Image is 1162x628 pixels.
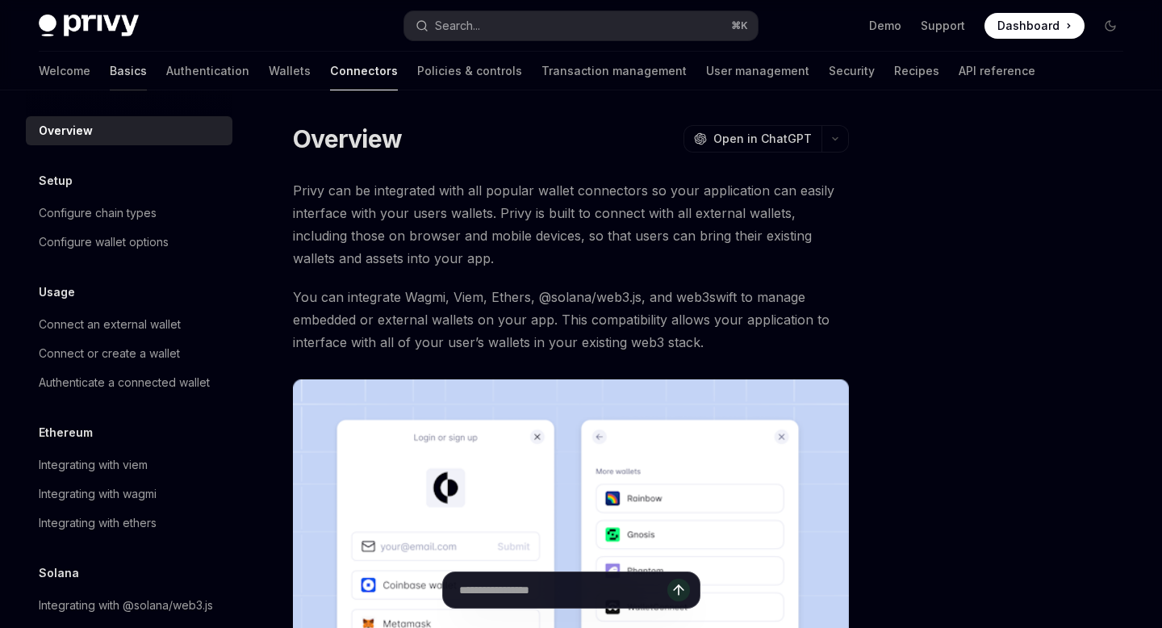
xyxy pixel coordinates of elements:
a: Configure wallet options [26,228,232,257]
a: Configure chain types [26,199,232,228]
a: Recipes [894,52,939,90]
div: Authenticate a connected wallet [39,373,210,392]
a: Policies & controls [417,52,522,90]
a: User management [706,52,809,90]
a: Demo [869,18,901,34]
span: Open in ChatGPT [713,131,812,147]
div: Integrating with viem [39,455,148,475]
h5: Setup [39,171,73,190]
a: Integrating with viem [26,450,232,479]
div: Integrating with ethers [39,513,157,533]
a: Integrating with @solana/web3.js [26,591,232,620]
div: Configure chain types [39,203,157,223]
a: Dashboard [984,13,1085,39]
a: Authentication [166,52,249,90]
button: Toggle dark mode [1097,13,1123,39]
a: Authenticate a connected wallet [26,368,232,397]
div: Search... [435,16,480,36]
div: Overview [39,121,93,140]
span: ⌘ K [731,19,748,32]
img: dark logo [39,15,139,37]
a: Connectors [330,52,398,90]
div: Connect or create a wallet [39,344,180,363]
h5: Solana [39,563,79,583]
a: Wallets [269,52,311,90]
a: Transaction management [541,52,687,90]
a: Overview [26,116,232,145]
a: Basics [110,52,147,90]
span: Privy can be integrated with all popular wallet connectors so your application can easily interfa... [293,179,849,270]
button: Search...⌘K [404,11,757,40]
div: Configure wallet options [39,232,169,252]
h5: Usage [39,283,75,302]
h1: Overview [293,124,402,153]
a: Support [921,18,965,34]
a: API reference [959,52,1035,90]
button: Open in ChatGPT [683,125,821,153]
div: Integrating with @solana/web3.js [39,596,213,615]
span: Dashboard [997,18,1060,34]
span: You can integrate Wagmi, Viem, Ethers, @solana/web3.js, and web3swift to manage embedded or exter... [293,286,849,354]
a: Welcome [39,52,90,90]
a: Connect an external wallet [26,310,232,339]
a: Connect or create a wallet [26,339,232,368]
h5: Ethereum [39,423,93,442]
a: Integrating with wagmi [26,479,232,509]
div: Integrating with wagmi [39,484,157,504]
button: Send message [667,579,690,601]
a: Security [829,52,875,90]
div: Connect an external wallet [39,315,181,334]
a: Integrating with ethers [26,509,232,538]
